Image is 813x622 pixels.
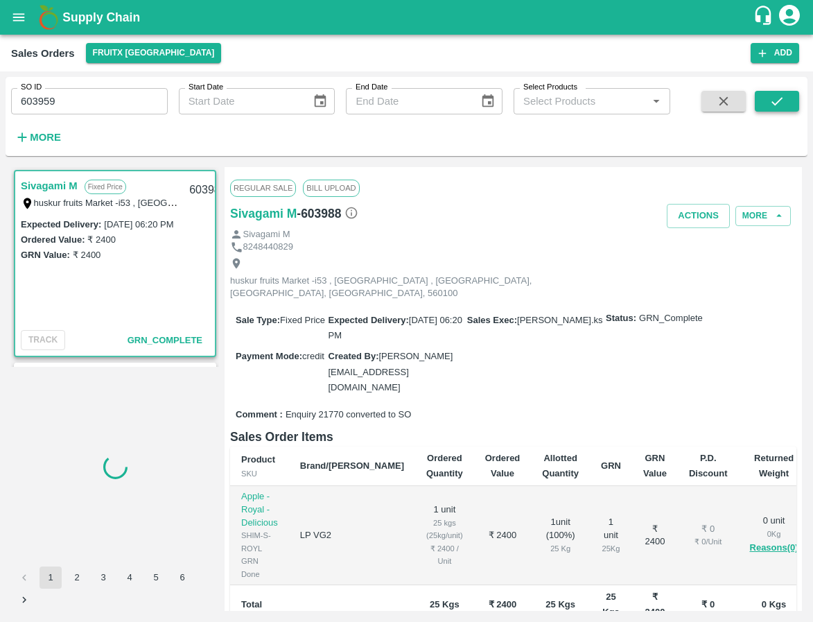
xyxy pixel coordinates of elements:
[302,351,324,361] span: credit
[415,486,474,585] td: 1 unit
[30,132,61,143] strong: More
[21,234,85,245] label: Ordered Value:
[307,88,333,114] button: Choose date
[40,567,62,589] button: page 1
[230,275,542,300] p: huskur fruits Market -i53 , [GEOGRAPHIC_DATA] , [GEOGRAPHIC_DATA], [GEOGRAPHIC_DATA], [GEOGRAPHIC...
[189,82,223,93] label: Start Date
[297,204,358,223] h6: - 603988
[754,453,794,478] b: Returned Weight
[426,517,463,542] div: 25 kgs (25kg/unit)
[119,567,141,589] button: Go to page 4
[21,250,70,260] label: GRN Value:
[430,599,460,610] b: 25 Kgs
[542,542,579,555] div: 25 Kg
[467,315,517,325] label: Sales Exec :
[241,529,278,555] div: SHIM-S-ROYL
[241,467,278,480] div: SKU
[128,335,202,345] span: GRN_Complete
[545,599,575,610] b: 25 Kgs
[34,197,566,208] label: huskur fruits Market -i53 , [GEOGRAPHIC_DATA] , [GEOGRAPHIC_DATA], [GEOGRAPHIC_DATA], [GEOGRAPHIC...
[62,8,753,27] a: Supply Chain
[86,43,222,63] button: Select DC
[643,453,667,478] b: GRN Value
[230,180,296,196] span: Regular Sale
[518,92,643,110] input: Select Products
[632,486,678,585] td: ₹ 2400
[303,180,359,196] span: Bill Upload
[145,567,167,589] button: Go to page 5
[230,427,796,447] h6: Sales Order Items
[602,591,620,617] b: 25 Kgs
[11,88,168,114] input: Enter SO ID
[92,567,114,589] button: Go to page 3
[289,486,415,585] td: LP VG2
[181,174,234,207] div: 603988
[606,312,636,325] label: Status:
[346,88,469,114] input: End Date
[21,177,78,195] a: Sivagami M
[171,567,193,589] button: Go to page 6
[62,10,140,24] b: Supply Chain
[667,204,730,228] button: Actions
[3,1,35,33] button: open drawer
[750,540,798,556] button: Reasons(0)
[35,3,62,31] img: logo
[21,82,42,93] label: SO ID
[104,219,173,230] label: [DATE] 06:20 PM
[517,315,603,325] span: [PERSON_NAME].ks
[474,486,532,585] td: ₹ 2400
[426,453,463,478] b: Ordered Quantity
[750,528,798,540] div: 0 Kg
[11,44,75,62] div: Sales Orders
[475,88,501,114] button: Choose date
[280,315,325,325] span: Fixed Price
[236,315,280,325] label: Sale Type :
[243,241,293,254] p: 8248440829
[329,351,379,361] label: Created By :
[777,3,802,32] div: account of current user
[236,351,302,361] label: Payment Mode :
[523,82,577,93] label: Select Products
[751,43,799,63] button: Add
[236,408,283,422] label: Comment :
[241,599,262,610] b: Total
[356,82,387,93] label: End Date
[750,515,798,556] div: 0 unit
[11,567,219,611] nav: pagination navigation
[601,460,621,471] b: GRN
[735,206,791,226] button: More
[689,535,728,548] div: ₹ 0 / Unit
[241,454,275,465] b: Product
[87,234,116,245] label: ₹ 2400
[601,542,621,555] div: 25 Kg
[21,219,101,230] label: Expected Delivery :
[243,228,290,241] p: Sivagami M
[179,88,301,114] input: Start Date
[230,204,297,223] a: Sivagami M
[542,453,579,478] b: Allotted Quantity
[286,408,411,422] span: Enquiry 21770 converted to SO
[639,312,703,325] span: GRN_Complete
[645,591,665,617] b: ₹ 2400
[542,516,579,555] div: 1 unit ( 100 %)
[601,516,621,555] div: 1 unit
[85,180,126,194] p: Fixed Price
[300,460,404,471] b: Brand/[PERSON_NAME]
[66,567,88,589] button: Go to page 2
[485,453,521,478] b: Ordered Value
[701,599,715,610] b: ₹ 0
[241,490,278,529] p: Apple - Royal - Delicious
[13,589,35,611] button: Go to next page
[241,555,278,580] div: GRN Done
[426,542,463,568] div: ₹ 2400 / Unit
[689,453,728,478] b: P.D. Discount
[489,599,517,610] b: ₹ 2400
[647,92,665,110] button: Open
[329,315,409,325] label: Expected Delivery :
[753,5,777,30] div: customer-support
[329,351,453,392] span: [PERSON_NAME][EMAIL_ADDRESS][DOMAIN_NAME]
[689,523,728,536] div: ₹ 0
[762,599,786,610] b: 0 Kgs
[73,250,101,260] label: ₹ 2400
